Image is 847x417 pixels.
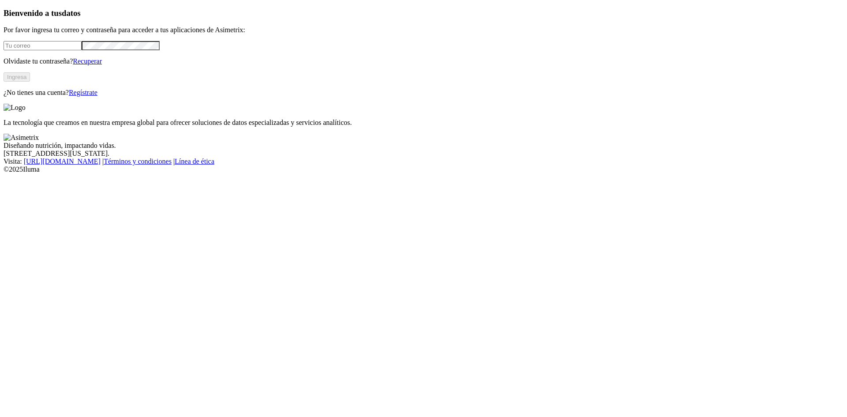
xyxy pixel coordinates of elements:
[4,165,843,173] div: © 2025 Iluma
[175,158,214,165] a: Línea de ética
[4,72,30,82] button: Ingresa
[73,57,102,65] a: Recuperar
[4,119,843,127] p: La tecnología que creamos en nuestra empresa global para ofrecer soluciones de datos especializad...
[104,158,172,165] a: Términos y condiciones
[4,57,843,65] p: Olvidaste tu contraseña?
[4,142,843,150] div: Diseñando nutrición, impactando vidas.
[4,104,26,112] img: Logo
[4,89,843,97] p: ¿No tienes una cuenta?
[69,89,97,96] a: Regístrate
[4,150,843,158] div: [STREET_ADDRESS][US_STATE].
[4,41,82,50] input: Tu correo
[4,26,843,34] p: Por favor ingresa tu correo y contraseña para acceder a tus aplicaciones de Asimetrix:
[4,134,39,142] img: Asimetrix
[4,158,843,165] div: Visita : | |
[62,8,81,18] span: datos
[24,158,101,165] a: [URL][DOMAIN_NAME]
[4,8,843,18] h3: Bienvenido a tus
